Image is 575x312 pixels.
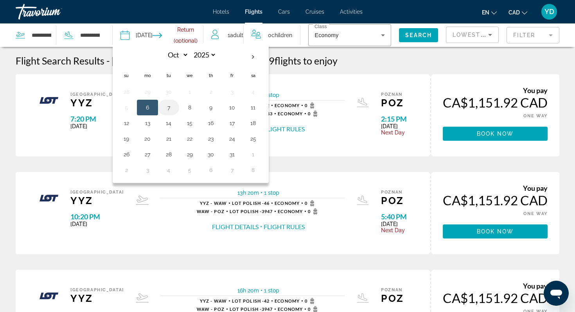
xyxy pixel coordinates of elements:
[205,133,217,144] button: Day 23
[247,149,259,160] button: Day 1
[477,228,514,235] span: Book now
[275,103,300,108] span: Economy
[509,7,527,18] button: Change currency
[305,298,317,304] span: 0
[247,133,259,144] button: Day 25
[183,133,196,144] button: Day 22
[275,201,300,206] span: Economy
[16,55,104,66] h1: Flight Search Results
[226,165,238,176] button: Day 7
[226,149,238,160] button: Day 31
[70,221,124,227] span: [DATE]
[381,190,407,195] span: Poznan
[443,127,548,141] button: Book now
[230,307,262,312] span: LOT Polish -
[305,9,324,15] span: Cruises
[230,307,273,312] span: 3947
[70,212,124,221] span: 10:20 PM
[232,298,264,303] span: LOT Polish -
[264,92,279,98] span: 1 stop
[381,287,407,292] span: Poznan
[205,118,217,129] button: Day 16
[245,9,262,15] a: Flights
[153,23,203,47] button: Return date
[226,133,238,144] button: Day 24
[70,92,124,97] span: [GEOGRAPHIC_DATA]
[228,30,243,41] span: 1
[70,195,124,206] span: YYZ
[230,209,273,214] span: 3947
[197,209,225,214] span: WAW - POZ
[443,282,548,290] div: You pay
[264,125,305,133] button: Flight Rules
[405,32,432,38] span: Search
[200,201,227,206] span: YYZ - WAW
[247,102,259,113] button: Day 11
[162,118,175,129] button: Day 14
[106,55,110,66] span: -
[230,209,262,214] span: LOT Polish -
[305,102,317,109] span: 0
[443,192,548,208] div: CA$1,151.92 CAD
[205,149,217,160] button: Day 30
[183,102,196,113] button: Day 8
[381,123,407,129] span: [DATE]
[247,86,259,97] button: Day 4
[112,55,212,66] span: [GEOGRAPHIC_DATA]
[197,307,225,312] span: WAW - POZ
[278,307,303,312] span: Economy
[141,86,154,97] button: Day 29
[120,86,133,97] button: Day 28
[16,2,94,22] a: Travorium
[162,133,175,144] button: Day 21
[314,24,327,29] mat-label: Class
[191,48,216,62] select: Select year
[381,227,407,233] span: Next Day
[70,287,124,292] span: [GEOGRAPHIC_DATA]
[443,224,548,238] a: Book now
[141,133,154,144] button: Day 20
[212,222,259,231] button: Flight Details
[120,118,133,129] button: Day 12
[523,113,548,118] span: ONE WAY
[237,190,259,196] span: 13h 20m
[523,211,548,216] span: ONE WAY
[226,102,238,113] button: Day 10
[381,129,407,136] span: Next Day
[381,97,407,109] span: POZ
[278,209,303,214] span: Economy
[340,9,363,15] a: Activities
[141,102,154,113] button: Day 6
[162,86,175,97] button: Day 30
[507,27,559,44] button: Filter
[213,9,229,15] a: Hotels
[70,115,124,123] span: 7:20 PM
[278,9,290,15] a: Cars
[443,86,548,95] div: You pay
[443,290,548,306] div: CA$1,151.92 CAD
[70,292,124,304] span: YYZ
[162,165,175,176] button: Day 4
[141,149,154,160] button: Day 27
[264,222,305,231] button: Flight Rules
[237,287,259,294] span: 16h 20m
[70,97,124,109] span: YYZ
[162,102,175,113] button: Day 7
[381,92,407,97] span: Poznan
[305,200,317,206] span: 0
[162,149,175,160] button: Day 28
[70,190,124,195] span: [GEOGRAPHIC_DATA]
[183,86,196,97] button: Day 1
[544,8,554,16] span: YD
[205,165,217,176] button: Day 6
[453,32,503,38] span: Lowest Price
[278,111,303,116] span: Economy
[271,32,292,38] span: Children
[120,102,133,113] button: Day 5
[243,48,264,66] button: Next month
[314,32,338,38] span: Economy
